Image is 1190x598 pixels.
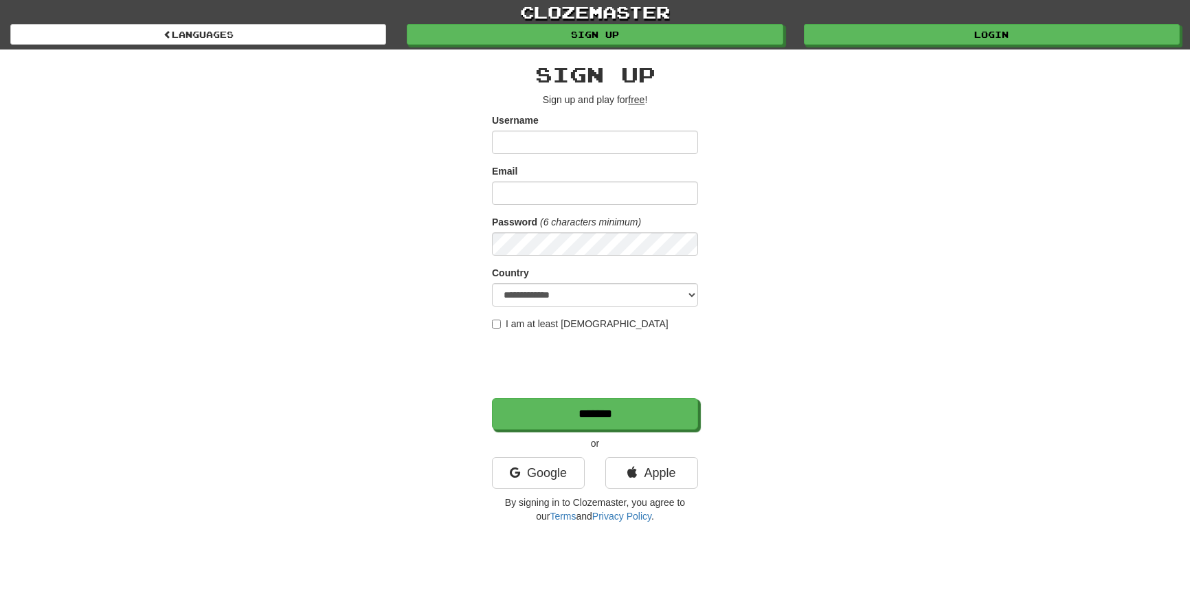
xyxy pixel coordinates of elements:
[492,113,539,127] label: Username
[550,511,576,522] a: Terms
[407,24,783,45] a: Sign up
[540,217,641,228] em: (6 characters minimum)
[605,457,698,489] a: Apple
[492,320,501,329] input: I am at least [DEMOGRAPHIC_DATA]
[492,337,701,391] iframe: reCAPTCHA
[492,215,537,229] label: Password
[592,511,651,522] a: Privacy Policy
[492,317,669,331] label: I am at least [DEMOGRAPHIC_DATA]
[804,24,1180,45] a: Login
[492,93,698,107] p: Sign up and play for !
[492,266,529,280] label: Country
[492,63,698,86] h2: Sign up
[492,496,698,523] p: By signing in to Clozemaster, you agree to our and .
[492,457,585,489] a: Google
[10,24,386,45] a: Languages
[492,164,517,178] label: Email
[492,436,698,450] p: or
[628,94,644,105] u: free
